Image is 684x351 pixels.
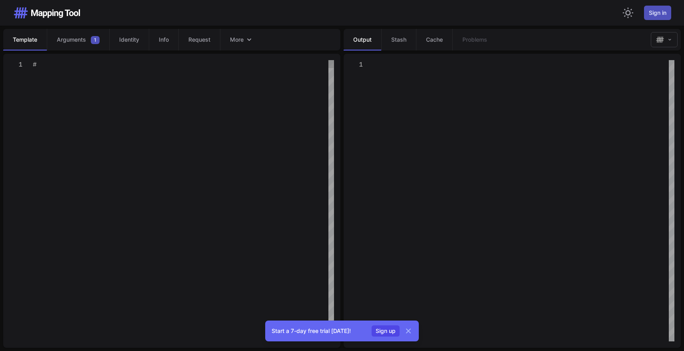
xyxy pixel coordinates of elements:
[426,36,443,44] span: Cache
[230,36,244,44] span: More
[656,36,664,44] img: Mapping Tool
[3,29,340,50] nav: Tabs
[159,36,169,44] span: Info
[91,36,100,44] span: 1
[344,60,363,70] div: 1
[391,36,406,44] span: Stash
[57,36,86,44] span: Arguments
[462,36,487,44] span: Problems
[33,61,37,69] span: #
[344,29,648,50] nav: Tabs
[373,327,398,335] a: Sign up
[13,6,81,19] img: Mapping Tool
[644,6,671,20] a: Sign in
[3,60,22,70] div: 1
[119,36,139,44] span: Identity
[220,29,263,50] button: More
[651,32,678,47] button: Mapping Tool
[188,36,210,44] span: Request
[13,36,37,44] span: Template
[272,327,368,335] p: Start a 7-day free trial [DATE]!
[353,36,372,44] span: Output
